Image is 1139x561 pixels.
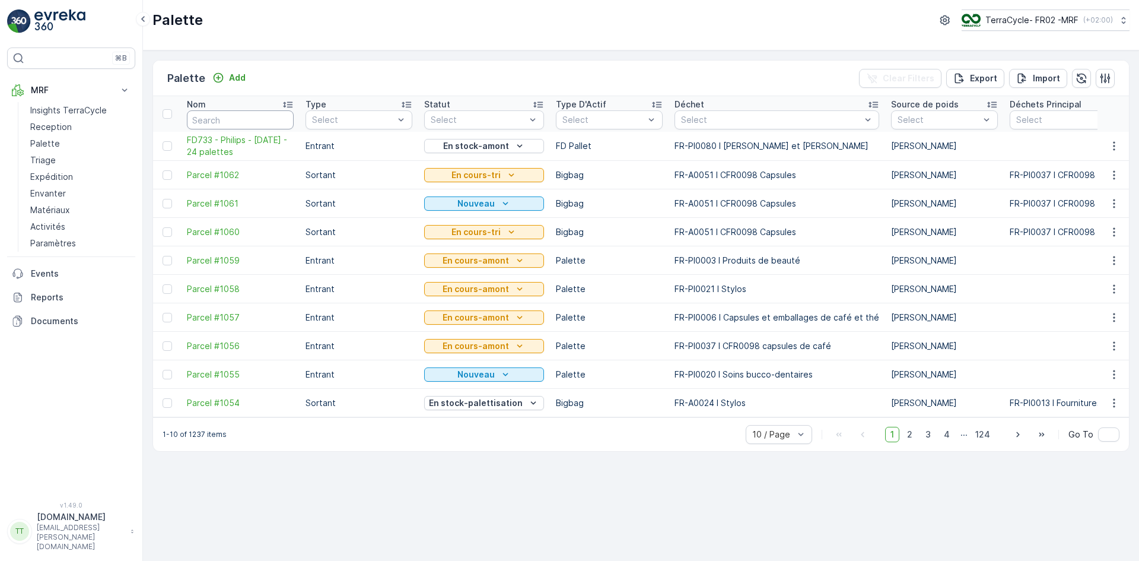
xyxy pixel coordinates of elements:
[26,169,135,185] a: Expédition
[431,114,526,126] p: Select
[300,275,418,303] td: Entrant
[424,367,544,382] button: Nouveau
[970,72,997,84] p: Export
[30,121,72,133] p: Reception
[1033,72,1060,84] p: Import
[312,114,394,126] p: Select
[1083,15,1113,25] p: ( +02:00 )
[163,199,172,208] div: Toggle Row Selected
[885,332,1004,360] td: [PERSON_NAME]
[669,303,885,332] td: FR-PI0006 I Capsules et emballages de café et thé
[30,171,73,183] p: Expédition
[669,275,885,303] td: FR-PI0021 I Stylos
[885,275,1004,303] td: [PERSON_NAME]
[31,268,131,280] p: Events
[1009,69,1067,88] button: Import
[457,198,495,210] p: Nouveau
[7,262,135,286] a: Events
[187,169,294,181] a: Parcel #1062
[30,221,65,233] p: Activités
[550,389,669,417] td: Bigbag
[187,369,294,381] a: Parcel #1055
[208,71,250,85] button: Add
[167,70,205,87] p: Palette
[26,119,135,135] a: Reception
[300,132,418,161] td: Entrant
[187,226,294,238] a: Parcel #1060
[669,189,885,218] td: FR-A0051 I CFR0098 Capsules
[550,189,669,218] td: Bigbag
[26,102,135,119] a: Insights TerraCycle
[550,132,669,161] td: FD Pallet
[424,310,544,325] button: En cours-amont
[550,246,669,275] td: Palette
[424,282,544,296] button: En cours-amont
[7,78,135,102] button: MRF
[163,141,172,151] div: Toggle Row Selected
[550,332,669,360] td: Palette
[960,427,968,442] p: ...
[885,132,1004,161] td: [PERSON_NAME]
[37,523,125,552] p: [EMAIL_ADDRESS][PERSON_NAME][DOMAIN_NAME]
[443,140,509,152] p: En stock-amont
[429,397,523,409] p: En stock-palettisation
[306,99,326,110] p: Type
[31,84,112,96] p: MRF
[163,227,172,237] div: Toggle Row Selected
[885,189,1004,218] td: [PERSON_NAME]
[885,389,1004,417] td: [PERSON_NAME]
[424,139,544,153] button: En stock-amont
[424,168,544,182] button: En cours-tri
[562,114,644,126] p: Select
[7,511,135,552] button: TT[DOMAIN_NAME][EMAIL_ADDRESS][PERSON_NAME][DOMAIN_NAME]
[424,196,544,211] button: Nouveau
[300,189,418,218] td: Sortant
[669,389,885,417] td: FR-A0024 I Stylos
[859,69,941,88] button: Clear Filters
[187,397,294,409] a: Parcel #1054
[1010,99,1081,110] p: Déchets Principal
[443,312,509,324] p: En cours-amont
[30,204,70,216] p: Matériaux
[885,246,1004,275] td: [PERSON_NAME]
[424,253,544,268] button: En cours-amont
[26,218,135,235] a: Activités
[187,255,294,267] span: Parcel #1059
[163,170,172,180] div: Toggle Row Selected
[885,303,1004,332] td: [PERSON_NAME]
[946,69,1004,88] button: Export
[457,369,495,381] p: Nouveau
[669,218,885,246] td: FR-A0051 I CFR0098 Capsules
[550,161,669,189] td: Bigbag
[669,246,885,275] td: FR-PI0003 I Produits de beauté
[163,398,172,408] div: Toggle Row Selected
[681,114,861,126] p: Select
[891,99,959,110] p: Source de poids
[37,511,125,523] p: [DOMAIN_NAME]
[550,218,669,246] td: Bigbag
[187,312,294,324] span: Parcel #1057
[26,152,135,169] a: Triage
[669,132,885,161] td: FR-PI0080 I [PERSON_NAME] et [PERSON_NAME]
[300,303,418,332] td: Entrant
[7,309,135,333] a: Documents
[443,340,509,352] p: En cours-amont
[885,360,1004,389] td: [PERSON_NAME]
[443,283,509,295] p: En cours-amont
[187,340,294,352] span: Parcel #1056
[187,198,294,210] a: Parcel #1061
[187,283,294,295] a: Parcel #1058
[962,14,981,27] img: terracycle.png
[902,427,918,442] span: 2
[451,169,501,181] p: En cours-tri
[550,360,669,389] td: Palette
[26,202,135,218] a: Matériaux
[30,188,66,199] p: Envanter
[669,360,885,389] td: FR-PI0020 I Soins bucco-dentaires
[26,235,135,252] a: Paramètres
[34,9,85,33] img: logo_light-DOdMpM7g.png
